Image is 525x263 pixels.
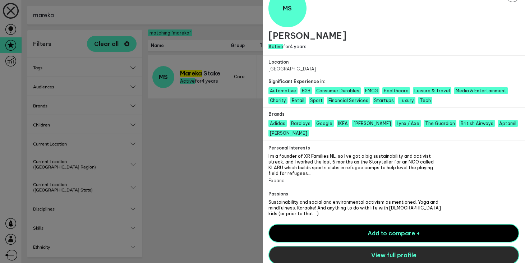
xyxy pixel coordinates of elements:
[373,97,395,104] span: Startups
[424,120,456,127] span: The Guardian
[283,5,292,12] span: MS
[268,145,441,151] h2: Personal Interests
[418,97,432,104] span: Tech
[337,120,349,127] span: IKEA
[454,87,508,94] span: Media & Entertainment
[268,120,287,127] span: Adidas
[268,224,520,243] button: Add to compare +
[268,199,441,216] span: Sustainability and social and environmental activism as mentioned. Yoga and mindfulness. Karaoke!...
[315,120,334,127] span: Google
[395,120,421,127] span: Lynx / Axe
[268,79,520,84] h2: Significant Experience in:
[268,130,309,137] span: Christie's
[268,44,283,49] span: Active
[413,87,451,94] span: Leisure & Travel
[268,59,394,65] h2: Location
[382,87,410,94] span: Healthcare
[368,230,420,237] span: Add to compare +
[498,120,518,127] span: Aptamil
[364,87,379,94] span: FMCG
[327,97,370,104] span: Financial Services
[352,120,392,127] span: Johnnie Walker
[268,87,298,94] span: Automotive
[268,97,287,104] span: Charity
[371,252,416,259] span: View full profile
[268,153,434,176] span: I'm a founder of XR Families NL, so I've got a big sustainability and activist streak, and I work...
[459,120,495,127] span: British Airways
[268,66,394,71] p: [GEOGRAPHIC_DATA]
[268,191,441,197] h2: Passions
[300,87,312,94] span: B2B
[268,44,307,49] span: for 4 years
[290,97,306,104] span: Retail
[268,30,520,41] h1: [PERSON_NAME]
[290,120,312,127] span: Barclays
[309,97,324,104] span: Sport
[315,87,361,94] span: Consumer Durables
[268,178,285,183] button: Expand
[398,97,415,104] span: Luxury
[268,111,520,117] h2: Brands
